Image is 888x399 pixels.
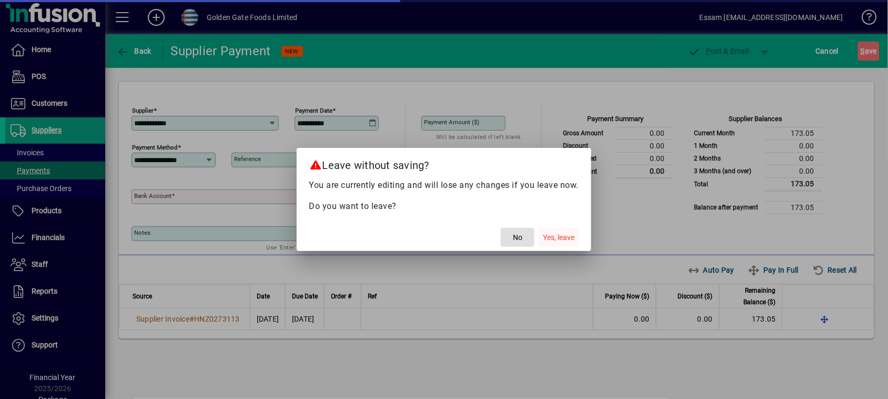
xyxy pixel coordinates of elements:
p: You are currently editing and will lose any changes if you leave now. [309,179,579,192]
p: Do you want to leave? [309,200,579,213]
span: Yes, leave [543,232,574,243]
button: Yes, leave [539,228,579,247]
h2: Leave without saving? [297,148,592,178]
span: No [513,232,522,243]
button: No [501,228,534,247]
